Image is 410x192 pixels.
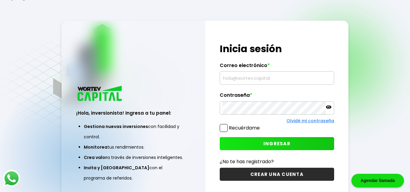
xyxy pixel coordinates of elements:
span: INGRESAR [263,140,290,147]
img: logo_wortev_capital [76,85,124,103]
span: Crea valor [84,154,107,160]
span: Gestiona nuevas inversiones [84,123,148,130]
span: Invita y [GEOGRAPHIC_DATA] [84,165,149,171]
button: CREAR UNA CUENTA [220,168,334,181]
a: Olvidé mi contraseña [286,118,334,124]
h3: ¡Hola, inversionista! Ingresa a tu panel: [76,109,191,116]
label: Correo electrónico [220,62,334,72]
a: ¿No te has registrado?CREAR UNA CUENTA [220,158,334,181]
li: con el programa de referidos. [84,163,183,183]
img: logos_whatsapp-icon.242b2217.svg [3,170,20,187]
li: con facilidad y control. [84,121,183,142]
li: a través de inversiones inteligentes. [84,152,183,163]
li: tus rendimientos. [84,142,183,152]
label: Contraseña [220,92,334,101]
p: ¿No te has registrado? [220,158,334,165]
label: Recuérdame [229,124,260,131]
span: Monitorea [84,144,107,150]
button: INGRESAR [220,137,334,150]
h1: Inicia sesión [220,42,334,56]
input: hola@wortev.capital [222,72,332,84]
div: Agendar llamada [351,174,404,187]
